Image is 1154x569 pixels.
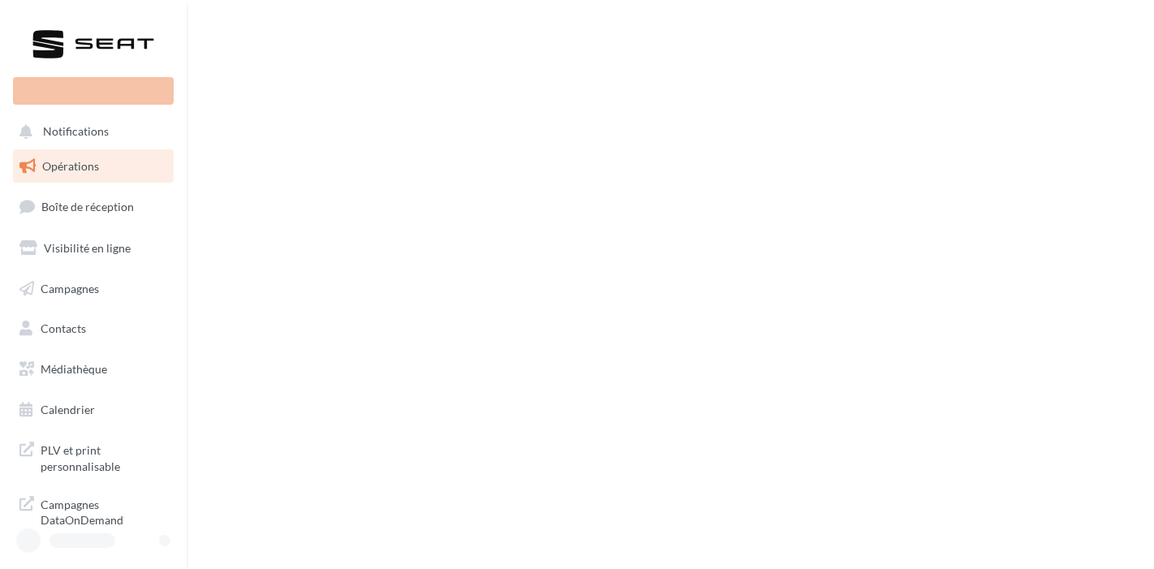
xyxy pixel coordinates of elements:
span: Médiathèque [41,362,107,376]
span: Opérations [42,159,99,173]
span: PLV et print personnalisable [41,439,167,474]
a: Contacts [10,312,177,346]
span: Calendrier [41,403,95,416]
span: Boîte de réception [41,200,134,213]
a: Opérations [10,149,177,183]
a: PLV et print personnalisable [10,433,177,481]
span: Visibilité en ligne [44,241,131,255]
span: Campagnes [41,281,99,295]
a: Boîte de réception [10,189,177,224]
div: Nouvelle campagne [13,77,174,105]
a: Médiathèque [10,352,177,386]
a: Campagnes DataOnDemand [10,487,177,535]
a: Campagnes [10,272,177,306]
a: Visibilité en ligne [10,231,177,265]
a: Calendrier [10,393,177,427]
span: Campagnes DataOnDemand [41,494,167,528]
span: Contacts [41,321,86,335]
span: Notifications [43,125,109,139]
